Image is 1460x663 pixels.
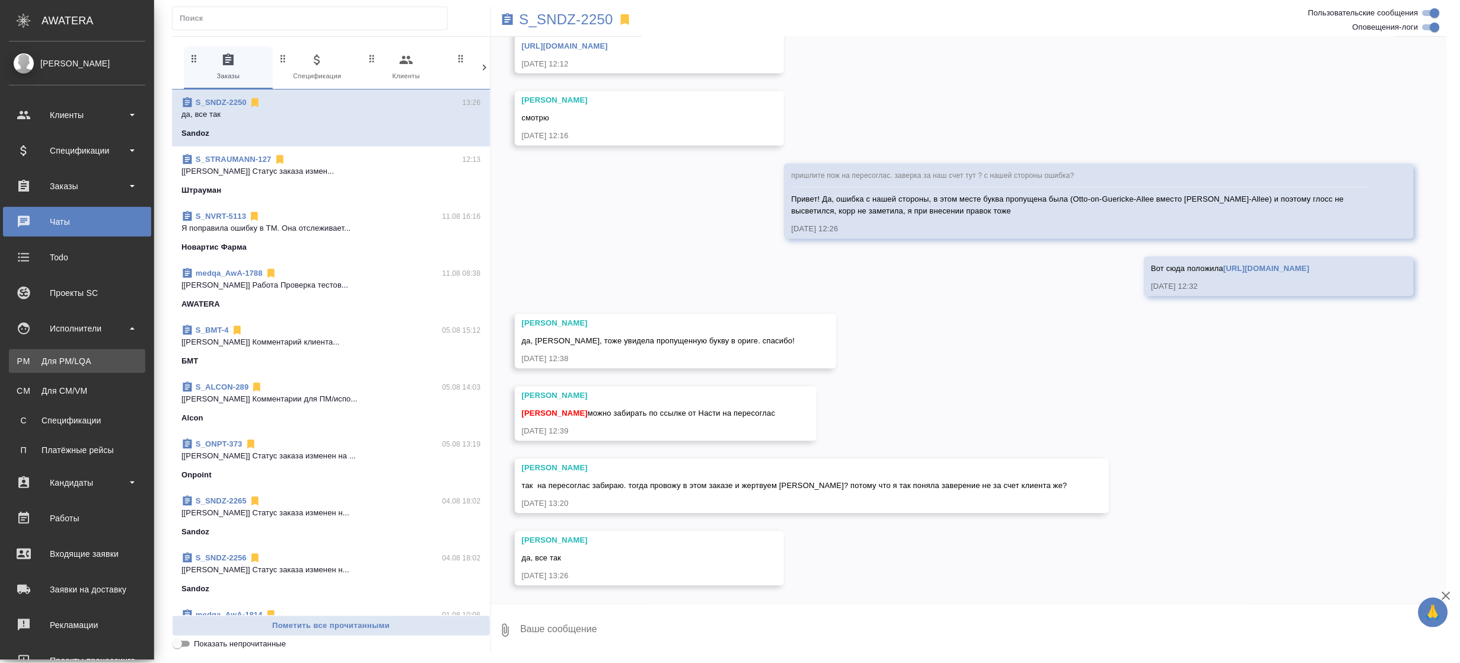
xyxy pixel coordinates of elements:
span: Пометить все прочитанными [178,619,484,633]
span: да, все так [522,554,562,563]
p: 11.08 16:16 [442,211,481,222]
div: Для CM/VM [15,385,139,397]
p: Alcon [181,412,203,424]
p: 11.08 08:38 [442,267,481,279]
a: Рекламации [3,610,151,640]
svg: Зажми и перетащи, чтобы поменять порядок вкладок [366,53,378,64]
a: S_SNDZ-2265 [196,496,247,505]
a: medqa_AwA-1814 [196,610,263,619]
div: Чаты [9,213,145,231]
div: [DATE] 12:38 [522,353,795,365]
a: Чаты [3,207,151,237]
p: Onpoint [181,469,212,481]
svg: Отписаться [248,211,260,222]
span: Спецификации [278,53,357,82]
span: Вот сюда положила [1151,264,1309,273]
svg: Отписаться [265,609,277,621]
a: [URL][DOMAIN_NAME] [1223,264,1309,273]
a: ППлатёжные рейсы [9,438,145,462]
span: Входящие [455,53,535,82]
div: [PERSON_NAME] [522,535,743,547]
div: Заказы [9,177,145,195]
a: Todo [3,243,151,272]
svg: Отписаться [251,381,263,393]
div: [DATE] 12:16 [522,130,743,142]
div: S_SNDZ-225604.08 18:02[[PERSON_NAME]] Статус заказа изменен н...Sandoz [172,545,490,602]
div: [PERSON_NAME] [9,57,145,70]
p: [[PERSON_NAME]] Комментарии для ПМ/испо... [181,393,481,405]
div: Платёжные рейсы [15,444,139,456]
svg: Отписаться [231,324,243,336]
a: ССпецификации [9,409,145,432]
span: Заказы [189,53,268,82]
div: Входящие заявки [9,545,145,563]
p: [[PERSON_NAME]] Статус заказа изменен н... [181,507,481,519]
a: Работы [3,503,151,533]
div: Спецификации [9,142,145,160]
p: [[PERSON_NAME]] Статус заказа изменен на ... [181,450,481,462]
a: S_SNDZ-2250 [519,14,614,26]
a: S_STRAUMANN-127 [196,155,272,164]
span: да, [PERSON_NAME], тоже увидела пропущенную букву в ориге. спасибо! [522,337,795,346]
a: S_BMT-4 [196,326,229,334]
div: [PERSON_NAME] [522,390,776,402]
div: Спецификации [15,415,139,426]
p: [[PERSON_NAME]] Статус заказа измен... [181,165,481,177]
div: S_ONPT-37305.08 13:19[[PERSON_NAME]] Статус заказа изменен на ...Onpoint [172,431,490,488]
span: смотрю [522,114,549,123]
p: Sandoz [181,128,209,139]
a: medqa_AwA-1788 [196,269,263,278]
svg: Отписаться [274,154,286,165]
p: 04.08 18:02 [442,552,481,564]
div: Проекты SC [9,284,145,302]
p: Штрауман [181,184,221,196]
p: 04.08 18:02 [442,495,481,507]
div: [PERSON_NAME] [522,95,743,107]
span: можно забирать по ссылке от Насти на пересоглас [522,409,776,418]
div: Исполнители [9,320,145,337]
div: [DATE] 12:32 [1151,281,1372,293]
p: 01.08 10:06 [442,609,481,621]
div: Для PM/LQA [15,355,139,367]
div: [PERSON_NAME] [522,463,1067,474]
svg: Зажми и перетащи, чтобы поменять порядок вкладок [189,53,200,64]
a: S_SNDZ-2256 [196,553,247,562]
span: Показать непрочитанные [194,638,286,650]
div: AWATERA [42,9,154,33]
p: 05.08 14:03 [442,381,481,393]
a: S_ALCON-289 [196,383,248,391]
input: Поиск [180,10,447,27]
svg: Отписаться [265,267,277,279]
a: Заявки на доставку [3,575,151,604]
a: Входящие заявки [3,539,151,569]
span: Клиенты [366,53,446,82]
div: Работы [9,509,145,527]
div: [DATE] 12:26 [791,224,1372,235]
div: Кандидаты [9,474,145,492]
p: Sandoz [181,526,209,538]
p: да, все так [181,109,481,120]
svg: Отписаться [249,97,261,109]
span: Привет! Да, ошибка с нашей стороны, в этом месте буква пропущена была (Otto-on-Guericke-Allee вме... [791,195,1346,216]
p: 13:26 [463,97,481,109]
div: [DATE] 12:12 [522,58,743,70]
div: S_SNDZ-226504.08 18:02[[PERSON_NAME]] Статус заказа изменен н...Sandoz [172,488,490,545]
div: S_STRAUMANN-12712:13[[PERSON_NAME]] Статус заказа измен...Штрауман [172,146,490,203]
svg: Отписаться [245,438,257,450]
p: [[PERSON_NAME]] Комментарий клиента... [181,336,481,348]
a: S_ONPT-373 [196,439,243,448]
p: БМТ [181,355,199,367]
div: [DATE] 12:39 [522,426,776,438]
div: medqa_AwA-178811.08 08:38[[PERSON_NAME]] Работа Проверка тестов...AWATERA [172,260,490,317]
span: 🙏 [1423,600,1443,625]
div: [DATE] 13:20 [522,498,1067,510]
span: [PERSON_NAME] [522,409,588,418]
p: 05.08 15:12 [442,324,481,336]
span: так на пересоглас забираю. тогда провожу в этом заказе и жертвуем [PERSON_NAME]? потому что я так... [522,482,1067,490]
div: Рекламации [9,616,145,634]
svg: Отписаться [249,495,261,507]
p: Новартис Фарма [181,241,247,253]
a: PMДля PM/LQA [9,349,145,373]
a: S_NVRT-5113 [196,212,246,221]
